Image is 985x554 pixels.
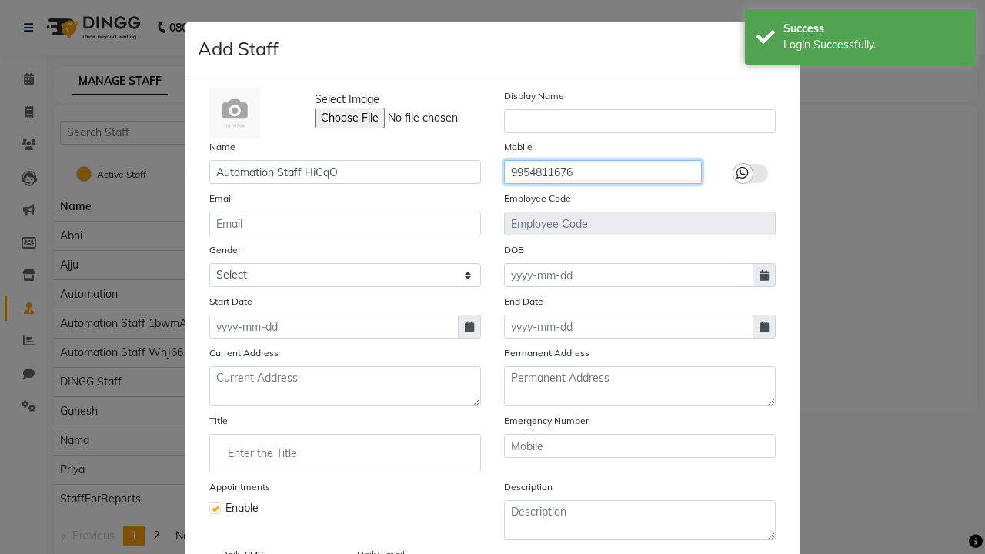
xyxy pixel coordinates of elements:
input: Mobile [504,160,702,184]
label: Permanent Address [504,346,589,360]
input: Select Image [315,108,524,128]
input: yyyy-mm-dd [504,315,753,339]
input: Employee Code [504,212,776,235]
label: Display Name [504,89,564,103]
input: Enter the Title [216,438,474,469]
input: Name [209,160,481,184]
img: Cinque Terre [209,88,260,138]
input: yyyy-mm-dd [504,263,753,287]
label: End Date [504,295,543,309]
label: Name [209,140,235,154]
div: Success [783,21,964,37]
label: Gender [209,243,241,257]
label: Email [209,192,233,205]
label: Mobile [504,140,533,154]
span: Select Image [315,92,379,108]
input: yyyy-mm-dd [209,315,459,339]
div: Login Successfully. [783,37,964,53]
label: Start Date [209,295,252,309]
label: Current Address [209,346,279,360]
h4: Add Staff [198,35,279,62]
span: Enable [225,500,259,516]
label: Title [209,414,228,428]
input: Email [209,212,481,235]
label: Employee Code [504,192,571,205]
label: Appointments [209,480,270,494]
label: Description [504,480,553,494]
label: DOB [504,243,524,257]
input: Mobile [504,434,776,458]
label: Emergency Number [504,414,589,428]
